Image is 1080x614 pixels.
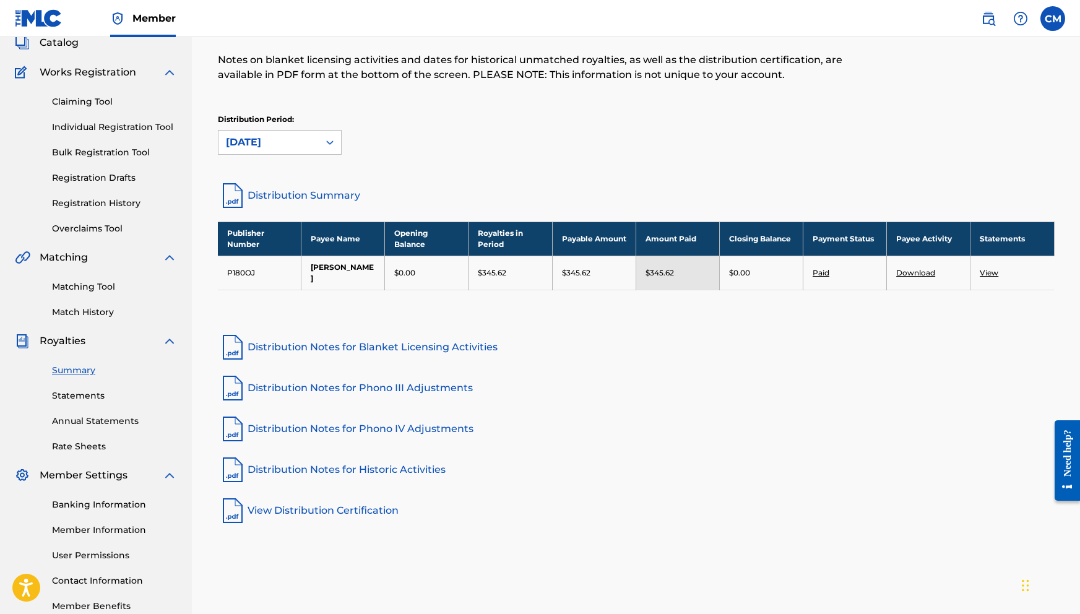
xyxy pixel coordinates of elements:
[15,250,30,265] img: Matching
[218,53,862,82] p: Notes on blanket licensing activities and dates for historical unmatched royalties, as well as th...
[636,222,719,256] th: Amount Paid
[1018,555,1080,614] iframe: Chat Widget
[1040,6,1065,31] div: User Menu
[52,306,177,319] a: Match History
[218,332,1055,362] a: Distribution Notes for Blanket Licensing Activities
[1022,567,1029,604] div: Drag
[218,256,301,290] td: P180OJ
[52,121,177,134] a: Individual Registration Tool
[218,496,248,525] img: pdf
[301,256,385,290] td: [PERSON_NAME]
[15,35,79,50] a: CatalogCatalog
[478,267,506,279] p: $345.62
[52,498,177,511] a: Banking Information
[15,9,63,27] img: MLC Logo
[52,440,177,453] a: Rate Sheets
[15,468,30,483] img: Member Settings
[218,373,248,403] img: pdf
[1013,11,1028,26] img: help
[40,35,79,50] span: Catalog
[469,222,552,256] th: Royalties in Period
[162,250,177,265] img: expand
[218,332,248,362] img: pdf
[976,6,1001,31] a: Public Search
[394,267,415,279] p: $0.00
[52,95,177,108] a: Claiming Tool
[218,373,1055,403] a: Distribution Notes for Phono III Adjustments
[218,455,248,485] img: pdf
[162,468,177,483] img: expand
[52,415,177,428] a: Annual Statements
[813,268,829,277] a: Paid
[218,114,342,125] p: Distribution Period:
[385,222,469,256] th: Opening Balance
[218,496,1055,525] a: View Distribution Certification
[15,35,30,50] img: Catalog
[980,268,998,277] a: View
[218,414,1055,444] a: Distribution Notes for Phono IV Adjustments
[562,267,590,279] p: $345.62
[218,414,248,444] img: pdf
[1045,409,1080,511] iframe: Resource Center
[887,222,970,256] th: Payee Activity
[40,65,136,80] span: Works Registration
[52,574,177,587] a: Contact Information
[40,250,88,265] span: Matching
[52,280,177,293] a: Matching Tool
[1008,6,1033,31] div: Help
[110,11,125,26] img: Top Rightsholder
[729,267,750,279] p: $0.00
[218,181,248,210] img: distribution-summary-pdf
[162,65,177,80] img: expand
[52,389,177,402] a: Statements
[218,455,1055,485] a: Distribution Notes for Historic Activities
[52,600,177,613] a: Member Benefits
[52,549,177,562] a: User Permissions
[226,135,311,150] div: [DATE]
[803,222,886,256] th: Payment Status
[162,334,177,348] img: expand
[896,268,935,277] a: Download
[218,222,301,256] th: Publisher Number
[52,197,177,210] a: Registration History
[52,146,177,159] a: Bulk Registration Tool
[52,171,177,184] a: Registration Drafts
[218,181,1055,210] a: Distribution Summary
[301,222,385,256] th: Payee Name
[981,11,996,26] img: search
[15,334,30,348] img: Royalties
[52,524,177,537] a: Member Information
[52,364,177,377] a: Summary
[52,222,177,235] a: Overclaims Tool
[646,267,674,279] p: $345.62
[40,468,127,483] span: Member Settings
[132,11,176,25] span: Member
[719,222,803,256] th: Closing Balance
[970,222,1054,256] th: Statements
[40,334,85,348] span: Royalties
[15,65,31,80] img: Works Registration
[552,222,636,256] th: Payable Amount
